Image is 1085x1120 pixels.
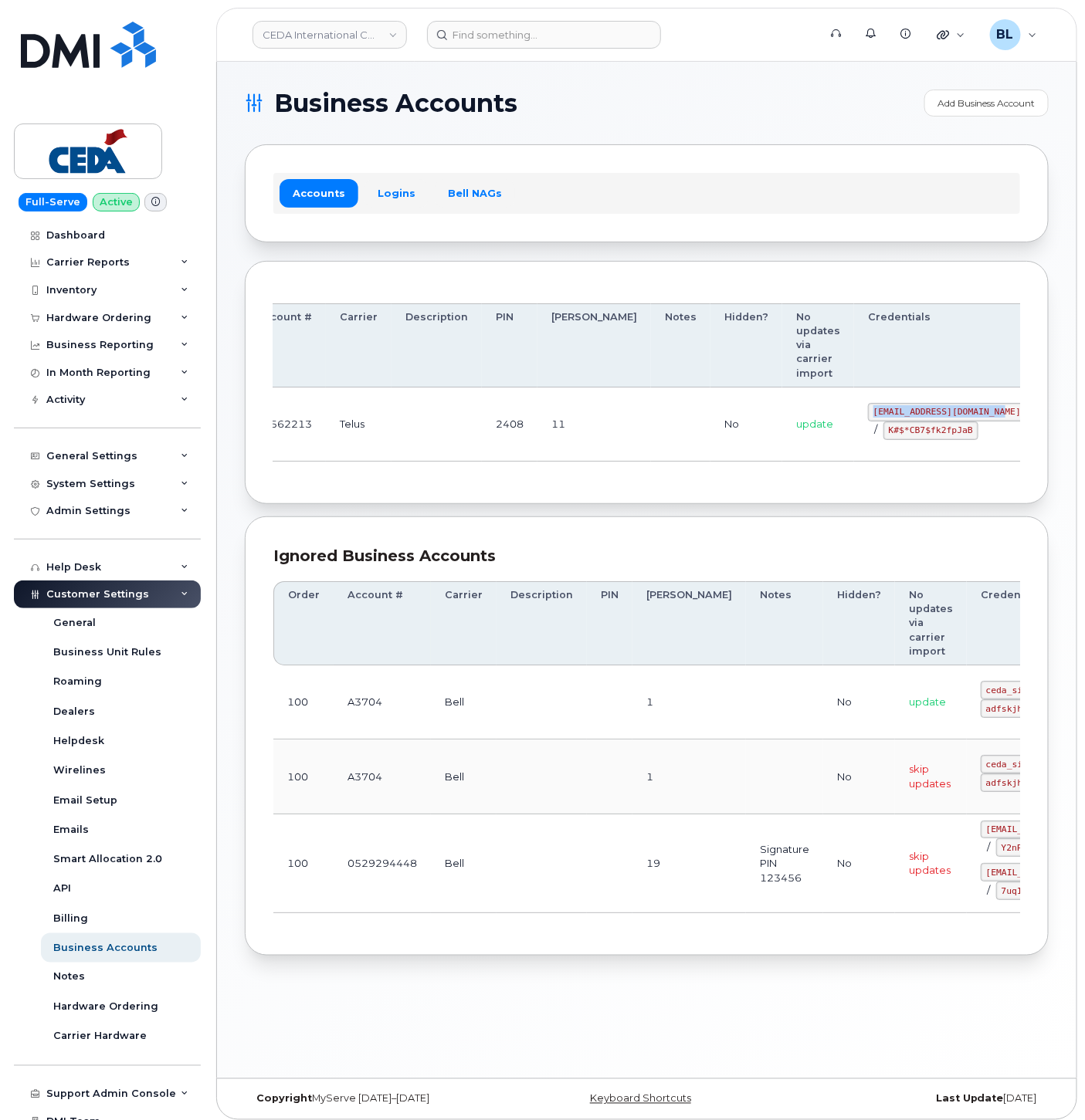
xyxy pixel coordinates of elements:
td: A3704 [334,665,431,739]
th: No updates via carrier import [895,581,967,665]
span: update [796,418,833,430]
th: Hidden? [823,581,895,665]
span: update [909,695,946,708]
th: Order [273,581,334,665]
td: 11 [537,387,651,462]
th: PIN [482,303,537,387]
td: 19 [632,814,746,914]
code: K#$*CB7$fk2fpJaB [883,421,978,440]
code: 7uq1r6g@yJ [996,881,1060,900]
td: 100 [273,814,334,914]
a: Keyboard Shortcuts [590,1093,691,1105]
th: No updates via carrier import [782,303,854,387]
a: Bell NAGs [435,179,515,207]
td: 1 [632,739,746,814]
span: skip updates [909,763,951,790]
th: Description [392,303,482,387]
th: Carrier [431,581,497,665]
th: Account # [334,581,431,665]
th: Credentials [854,303,1040,387]
strong: Copyright [256,1093,312,1105]
th: [PERSON_NAME] [632,581,746,665]
th: [PERSON_NAME] [537,303,651,387]
div: [DATE] [781,1093,1049,1105]
th: Account # [242,303,326,387]
td: Telus [326,387,392,462]
th: Carrier [326,303,392,387]
span: / [874,423,877,435]
a: Accounts [280,179,358,207]
div: Ignored Business Accounts [273,545,1020,567]
span: skip updates [909,850,951,877]
td: No [823,739,895,814]
span: / [987,884,990,896]
td: 0529294448 [334,814,431,914]
strong: Last Update [936,1093,1004,1105]
td: Signature PIN 123456 [746,814,823,914]
th: Description [497,581,587,665]
td: Bell [431,739,497,814]
span: / [987,841,990,853]
td: 40562213 [242,387,326,462]
a: Logins [364,179,429,207]
span: Business Accounts [274,92,517,115]
td: 100 [273,739,334,814]
td: 2408 [482,387,537,462]
th: Hidden? [710,303,782,387]
td: 100 [273,665,334,739]
td: No [823,665,895,739]
a: Add Business Account [924,90,1049,117]
div: MyServe [DATE]–[DATE] [245,1093,513,1105]
th: PIN [587,581,632,665]
code: [EMAIL_ADDRESS][DOMAIN_NAME] [868,403,1026,421]
iframe: Messenger Launcher [1018,1053,1073,1108]
td: A3704 [334,739,431,814]
td: Bell [431,814,497,914]
th: Notes [746,581,823,665]
td: Bell [431,665,497,739]
td: No [710,387,782,462]
td: 1 [632,665,746,739]
td: No [823,814,895,914]
code: Y2nPAe@Gvw6 [996,838,1065,857]
th: Notes [651,303,710,387]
